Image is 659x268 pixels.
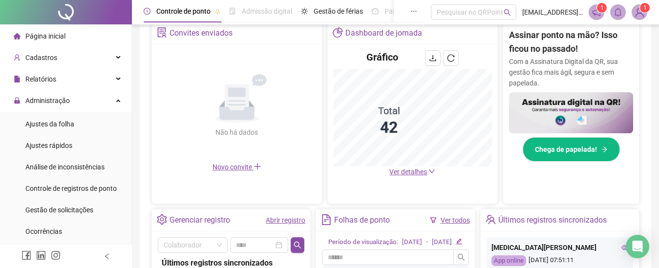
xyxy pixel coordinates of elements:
[25,54,57,62] span: Cadastros
[621,244,628,251] span: eye
[229,8,236,15] span: file-done
[626,235,649,258] div: Open Intercom Messenger
[170,25,233,41] div: Convites enviados
[301,8,308,15] span: sun
[504,9,511,16] span: search
[14,54,21,61] span: user-add
[597,3,607,13] sup: 1
[334,212,390,228] div: Folhas de ponto
[491,255,628,267] div: [DATE] 07:51:11
[314,7,363,15] span: Gestão de férias
[491,255,526,267] div: App online
[447,54,455,62] span: reload
[170,212,230,228] div: Gerenciar registro
[25,206,93,214] span: Gestão de solicitações
[614,8,622,17] span: bell
[321,214,331,225] span: file-text
[345,25,422,41] div: Dashboard de jornada
[600,4,604,11] span: 1
[214,9,220,15] span: pushpin
[410,8,417,15] span: ellipsis
[535,144,597,155] span: Chega de papelada!
[51,250,61,260] span: instagram
[156,7,211,15] span: Controle de ponto
[430,217,437,224] span: filter
[242,7,292,15] span: Admissão digital
[432,237,452,247] div: [DATE]
[294,241,301,249] span: search
[428,168,435,175] span: down
[21,250,31,260] span: facebook
[266,216,305,224] a: Abrir registro
[25,75,56,83] span: Relatórios
[25,142,72,149] span: Ajustes rápidos
[389,168,435,176] a: Ver detalhes down
[254,163,261,170] span: plus
[426,237,428,247] div: -
[509,92,633,134] img: banner%2F02c71560-61a6-44d4-94b9-c8ab97240462.png
[104,253,110,260] span: left
[384,7,423,15] span: Painel do DP
[25,97,70,104] span: Administração
[157,27,167,38] span: solution
[36,250,46,260] span: linkedin
[366,50,398,64] h4: Gráfico
[25,163,105,171] span: Análise de inconsistências
[509,56,633,88] p: Com a Assinatura Digital da QR, sua gestão fica mais ágil, segura e sem papelada.
[441,216,470,224] a: Ver todos
[486,214,496,225] span: team
[601,146,608,153] span: arrow-right
[429,54,437,62] span: download
[498,212,607,228] div: Últimos registros sincronizados
[522,7,583,18] span: [EMAIL_ADDRESS][DOMAIN_NAME]
[25,32,65,40] span: Página inicial
[457,253,465,261] span: search
[402,237,422,247] div: [DATE]
[157,214,167,225] span: setting
[643,4,647,11] span: 1
[25,185,117,192] span: Controle de registros de ponto
[328,237,398,247] div: Período de visualização:
[640,3,650,13] sup: Atualize o seu contato no menu Meus Dados
[14,76,21,82] span: file
[509,28,633,56] h2: Assinar ponto na mão? Isso ficou no passado!
[213,163,261,171] span: Novo convite
[333,27,343,38] span: pie-chart
[632,5,647,20] img: 69000
[192,127,282,138] div: Não há dados
[25,227,62,235] span: Ocorrências
[25,120,74,128] span: Ajustes da folha
[491,242,628,253] div: [MEDICAL_DATA][PERSON_NAME]
[372,8,379,15] span: dashboard
[14,33,21,40] span: home
[144,8,150,15] span: clock-circle
[456,238,462,245] span: edit
[389,168,427,176] span: Ver detalhes
[14,97,21,104] span: lock
[523,137,620,162] button: Chega de papelada!
[592,8,601,17] span: notification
